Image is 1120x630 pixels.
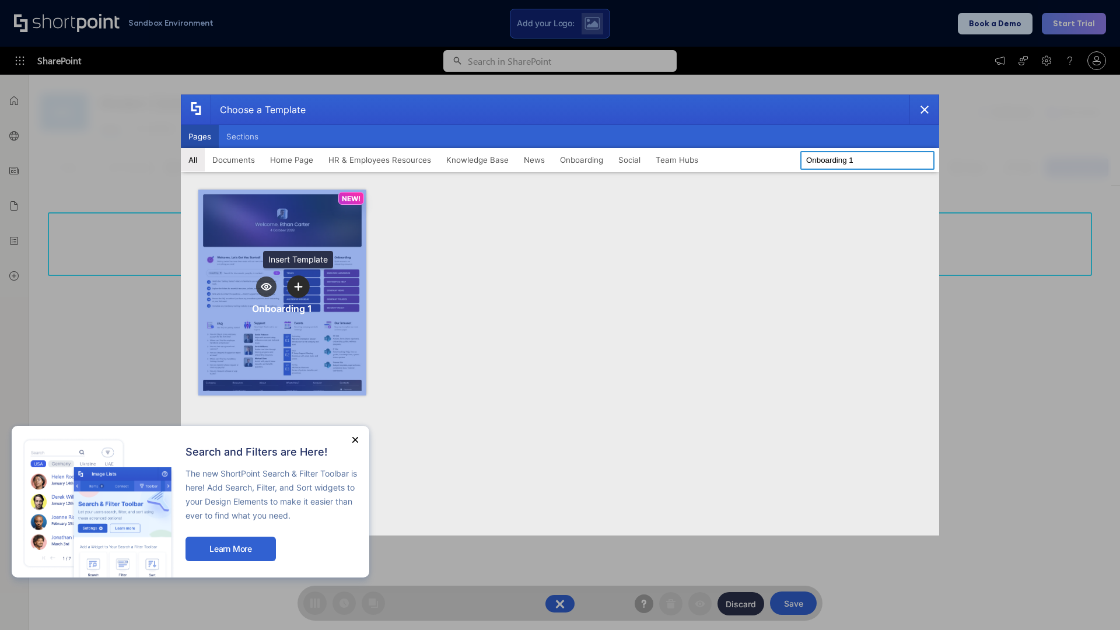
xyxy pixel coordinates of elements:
[342,194,360,203] p: NEW!
[211,95,306,124] div: Choose a Template
[516,148,552,171] button: News
[205,148,262,171] button: Documents
[23,437,174,577] img: new feature image
[181,94,939,535] div: template selector
[552,148,611,171] button: Onboarding
[321,148,439,171] button: HR & Employees Resources
[181,125,219,148] button: Pages
[439,148,516,171] button: Knowledge Base
[611,148,648,171] button: Social
[800,151,935,170] input: Search
[185,537,276,561] button: Learn More
[1062,574,1120,630] iframe: Chat Widget
[185,446,358,458] h2: Search and Filters are Here!
[181,148,205,171] button: All
[252,303,312,314] div: Onboarding 1
[185,467,358,523] p: The new ShortPoint Search & Filter Toolbar is here! Add Search, Filter, and Sort widgets to your ...
[219,125,266,148] button: Sections
[262,148,321,171] button: Home Page
[648,148,706,171] button: Team Hubs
